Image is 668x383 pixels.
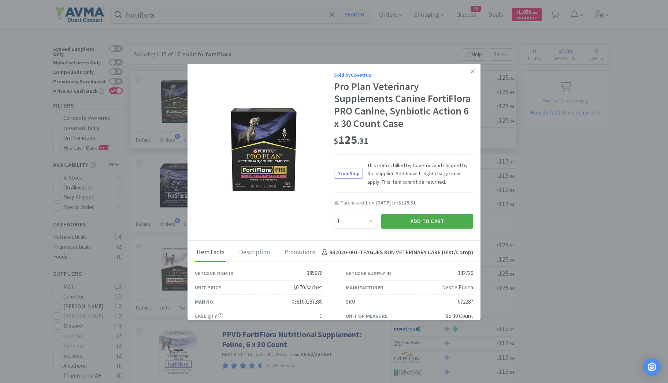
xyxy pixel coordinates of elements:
img: c44cf11d3ed046d5ac6e2738078789e8_382730.png [228,104,301,195]
div: 072287 [458,297,473,306]
div: Description [237,244,272,262]
div: Vetcove Item ID [195,269,234,277]
div: Pro Plan Veterinary Supplements Canine FortiFlora PRO Canine, Synbiotic Action 6 x 30 Count Case [334,80,473,129]
div: Man No. [195,298,215,306]
div: 1 [320,312,322,320]
button: Add to Cart [381,214,473,229]
span: $125.31 [398,199,416,206]
div: Nestle Purina [442,283,473,292]
span: . 31 [357,136,368,146]
h4: 982020-001 - TEAGUES RUN VETERINARY CARE (Dist/Comp) [319,248,473,257]
span: [DATE] [375,199,391,206]
div: Unit of Measure [346,312,387,320]
div: Sold by Covetrus [334,71,473,79]
div: 382730 [458,269,473,278]
span: This item is billed by Covetrus and shipped by the supplier. Additional freight charge may apply.... [363,161,473,186]
div: 385676 [307,269,322,278]
div: Purchased on for [341,199,473,207]
div: $0.70/sachet [293,283,322,292]
div: Unit Price [195,284,221,292]
span: 125 [334,132,368,147]
div: Vetcove Supply ID [346,269,391,277]
div: Promotions [283,244,317,262]
div: 6 x 30 Count [445,312,473,320]
div: Item Facts [195,244,226,262]
span: Drop Ship [334,169,363,178]
div: Open Intercom Messenger [643,358,661,376]
div: Manufacturer [346,284,383,292]
div: Case Qty. [195,312,223,320]
span: 1 [365,199,368,206]
div: SKU [346,298,355,306]
span: $ [334,136,338,146]
div: 038100187280 [292,297,322,306]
